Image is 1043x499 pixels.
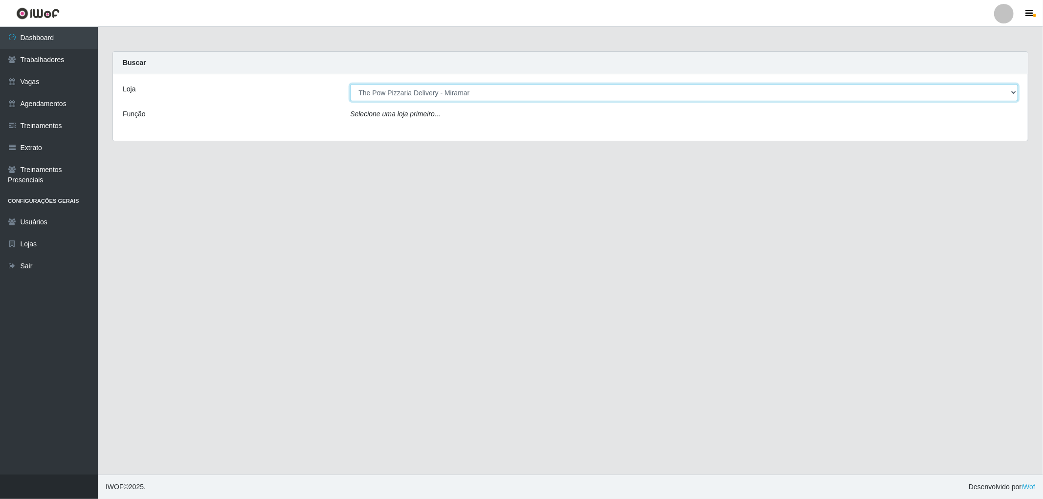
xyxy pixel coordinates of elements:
[123,59,146,66] strong: Buscar
[350,110,440,118] i: Selecione uma loja primeiro...
[106,483,124,491] span: IWOF
[1021,483,1035,491] a: iWof
[123,109,146,119] label: Função
[16,7,60,20] img: CoreUI Logo
[969,482,1035,492] span: Desenvolvido por
[106,482,146,492] span: © 2025 .
[123,84,135,94] label: Loja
